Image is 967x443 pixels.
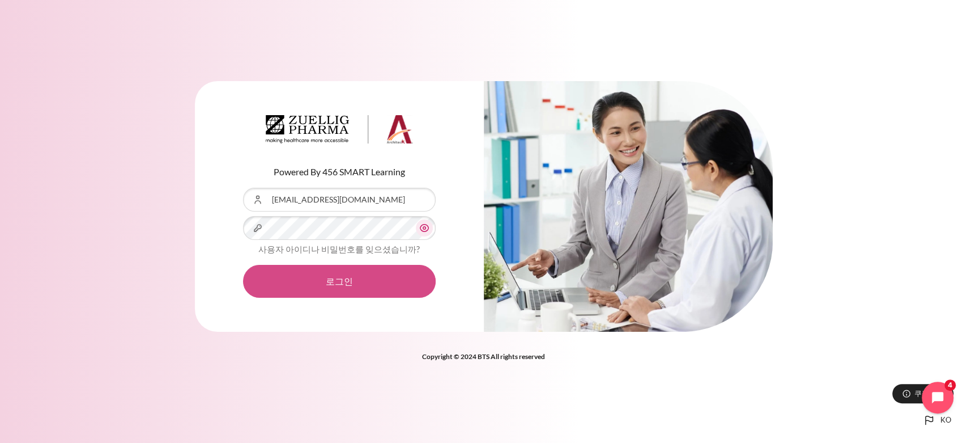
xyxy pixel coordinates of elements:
[266,115,413,144] img: Architeck
[266,115,413,148] a: Architeck
[258,244,420,254] a: 사용자 아이디나 비밀번호를 잊으셨습니까?
[914,388,945,399] span: 쿠키 공지
[243,188,436,212] input: 사용자 아이디
[422,352,545,361] strong: Copyright © 2024 BTS All rights reserved
[243,265,436,298] button: 로그인
[243,165,436,179] p: Powered By 456 SMART Learning
[918,409,956,432] button: Languages
[940,415,951,426] span: ko
[892,384,953,403] button: 쿠키 공지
